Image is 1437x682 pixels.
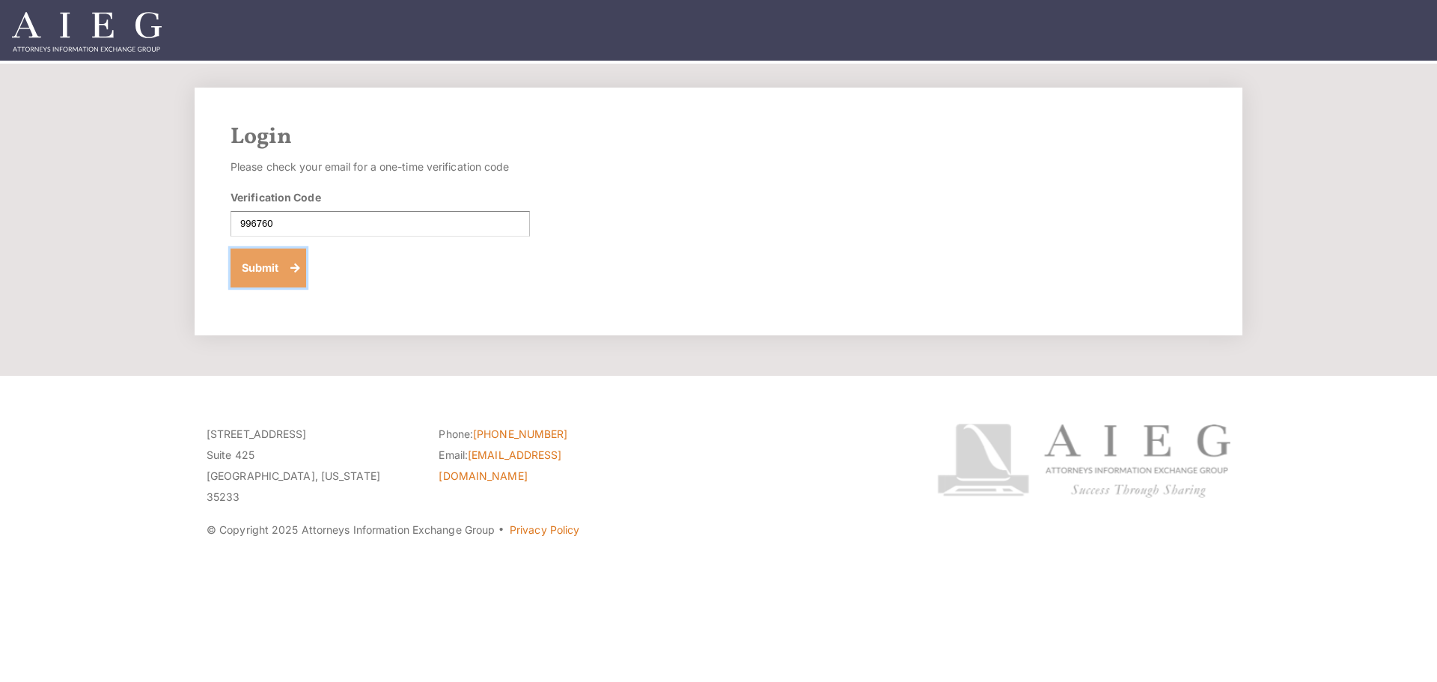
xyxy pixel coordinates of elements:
label: Verification Code [231,189,321,205]
p: [STREET_ADDRESS] Suite 425 [GEOGRAPHIC_DATA], [US_STATE] 35233 [207,424,416,508]
p: © Copyright 2025 Attorneys Information Exchange Group [207,520,881,541]
button: Submit [231,249,306,287]
a: [EMAIL_ADDRESS][DOMAIN_NAME] [439,448,561,482]
img: Attorneys Information Exchange Group [12,12,162,52]
img: Attorneys Information Exchange Group logo [937,424,1230,498]
a: [PHONE_NUMBER] [473,427,567,440]
li: Email: [439,445,648,487]
p: Please check your email for a one-time verification code [231,156,530,177]
a: Privacy Policy [510,523,579,536]
h2: Login [231,124,1206,150]
span: · [498,529,504,537]
li: Phone: [439,424,648,445]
